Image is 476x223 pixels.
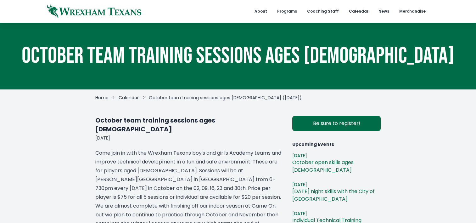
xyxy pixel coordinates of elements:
[290,150,383,176] a: [DATE] October open skills ages [DEMOGRAPHIC_DATA]
[290,179,383,205] a: [DATE] [DATE] night skills with the City of [GEOGRAPHIC_DATA]
[292,181,381,188] span: [DATE]
[292,159,381,174] span: October open skills ages [DEMOGRAPHIC_DATA]
[292,141,381,147] h3: Upcoming Events
[95,116,283,134] h1: October team training sessions ages [DEMOGRAPHIC_DATA]
[22,45,454,67] h1: October team training sessions ages [DEMOGRAPHIC_DATA]
[292,116,381,131] a: Be sure to register!
[112,94,115,101] li: >
[292,152,381,159] span: [DATE]
[143,94,145,101] li: >
[95,94,109,101] a: Home
[292,210,381,217] span: [DATE]
[292,188,381,203] span: [DATE] night skills with the City of [GEOGRAPHIC_DATA]
[149,94,302,101] span: October team training sessions ages [DEMOGRAPHIC_DATA] ([DATE])
[95,135,283,141] p: [DATE]
[119,94,139,101] a: Calendar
